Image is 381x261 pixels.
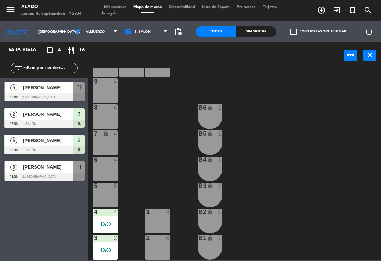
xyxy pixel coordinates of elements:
span: BUSCAR [360,4,376,16]
span: Mapa de mesas [130,5,165,9]
div: 1 [218,209,222,215]
div: 1 [146,209,146,215]
span: 3 [78,110,80,118]
i: lock [207,130,213,136]
div: Sin sentar [236,26,276,37]
span: Reserva especial [345,4,360,16]
span: Lista de Espera [199,5,233,9]
span: WALK IN [329,4,345,16]
div: 1 [218,235,222,241]
span: 4 [10,137,17,144]
span: T1 [77,163,82,171]
i: lock [207,235,213,241]
div: 4 [114,78,118,85]
div: 13:00 [93,248,118,253]
i: search [364,6,372,14]
i: lock [207,183,213,189]
span: Mis reservas [101,5,130,9]
i: crop_square [46,46,54,54]
label: Solo mesas sin asignar [290,29,346,35]
i: turned_in_not [348,6,357,14]
span: [PERSON_NAME] [23,137,73,144]
button: close [363,50,376,61]
span: RESERVAR MESA [314,4,329,16]
div: jueves 4. septiembre - 13:04 [21,11,82,18]
i: filter_list [14,64,23,72]
div: 1 [218,157,222,163]
i: restaurant [67,46,75,54]
i: arrow_drop_down [60,28,69,36]
div: B6 [198,104,199,111]
span: check_box_outline_blank [290,29,297,35]
div: 2 [114,235,118,241]
input: Filtrar por nombre... [23,64,77,72]
div: B1 [198,235,199,241]
div: 1 [218,130,222,137]
div: 2 [146,235,146,241]
i: power_input [346,51,355,59]
span: [PERSON_NAME] [23,110,73,118]
i: close [366,51,374,59]
span: Disponibilidad [165,5,199,9]
span: Almuerzo [86,30,105,34]
div: 6 [166,235,170,241]
i: lock [207,209,213,215]
div: Esta vista [4,46,51,54]
span: 1. Salón [134,30,151,34]
span: 16 [79,46,85,54]
div: 1 [218,104,222,111]
div: 1 [218,183,222,189]
span: pending_actions [174,28,182,36]
div: 4 [114,104,118,111]
span: 2 [10,111,17,118]
span: 5 [10,84,17,91]
span: [PERSON_NAME] [23,84,73,91]
i: lock [103,130,109,136]
div: 4 [114,209,118,215]
div: B3 [198,183,199,189]
i: power_settings_new [365,28,373,36]
span: 4 [58,46,61,54]
i: add_circle_outline [317,6,326,14]
div: 5 [114,183,118,189]
div: 4 [114,130,118,137]
div: B2 [198,209,199,215]
span: [PERSON_NAME] [23,163,73,171]
div: Todas [196,26,236,37]
div: 13:30 [93,221,118,226]
div: 4 [114,157,118,163]
span: 4 [78,136,80,145]
i: lock [207,157,213,163]
div: B4 [198,157,199,163]
button: menu [5,4,16,17]
div: Alado [21,4,82,11]
span: Pre-acceso [233,5,259,9]
div: 4 [166,209,170,215]
span: 5 [10,164,17,171]
i: lock [207,104,213,110]
span: T2 [77,83,82,92]
div: B5 [198,130,199,137]
i: menu [5,4,16,15]
button: power_input [344,50,357,61]
i: exit_to_app [333,6,341,14]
